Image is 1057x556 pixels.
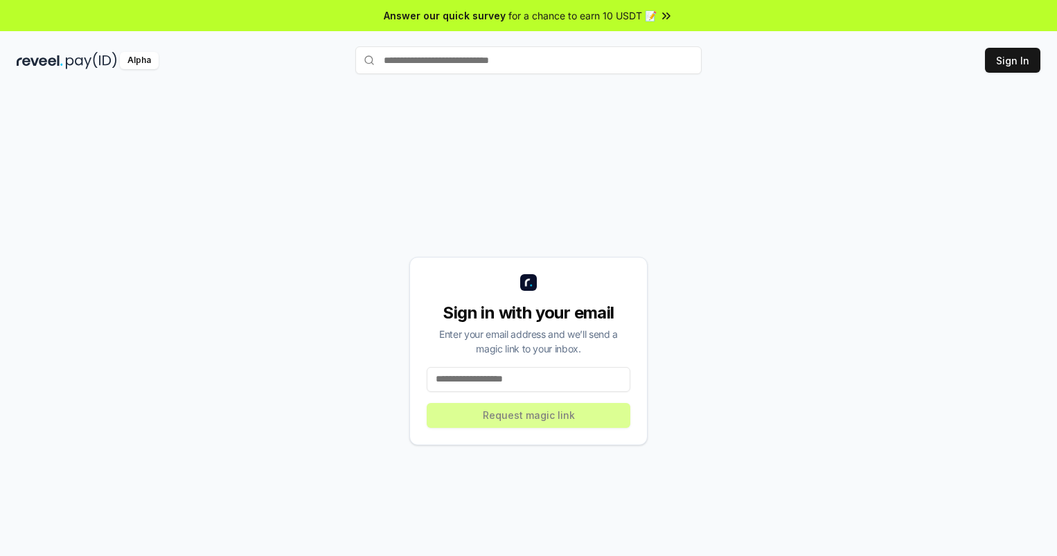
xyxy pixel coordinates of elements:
span: for a chance to earn 10 USDT 📝 [508,8,657,23]
img: reveel_dark [17,52,63,69]
div: Sign in with your email [427,302,630,324]
div: Alpha [120,52,159,69]
div: Enter your email address and we’ll send a magic link to your inbox. [427,327,630,356]
img: pay_id [66,52,117,69]
img: logo_small [520,274,537,291]
button: Sign In [985,48,1040,73]
span: Answer our quick survey [384,8,506,23]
